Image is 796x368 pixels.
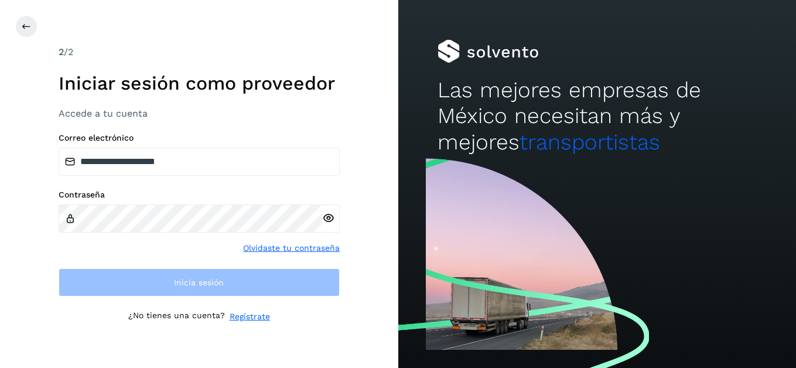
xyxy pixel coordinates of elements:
div: /2 [59,45,340,59]
label: Correo electrónico [59,133,340,143]
label: Contraseña [59,190,340,200]
span: Inicia sesión [174,278,224,287]
h3: Accede a tu cuenta [59,108,340,119]
h2: Las mejores empresas de México necesitan más y mejores [438,77,756,155]
span: transportistas [520,130,660,155]
h1: Iniciar sesión como proveedor [59,72,340,94]
button: Inicia sesión [59,268,340,297]
a: Regístrate [230,311,270,323]
span: 2 [59,46,64,57]
a: Olvidaste tu contraseña [243,242,340,254]
p: ¿No tienes una cuenta? [128,311,225,323]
